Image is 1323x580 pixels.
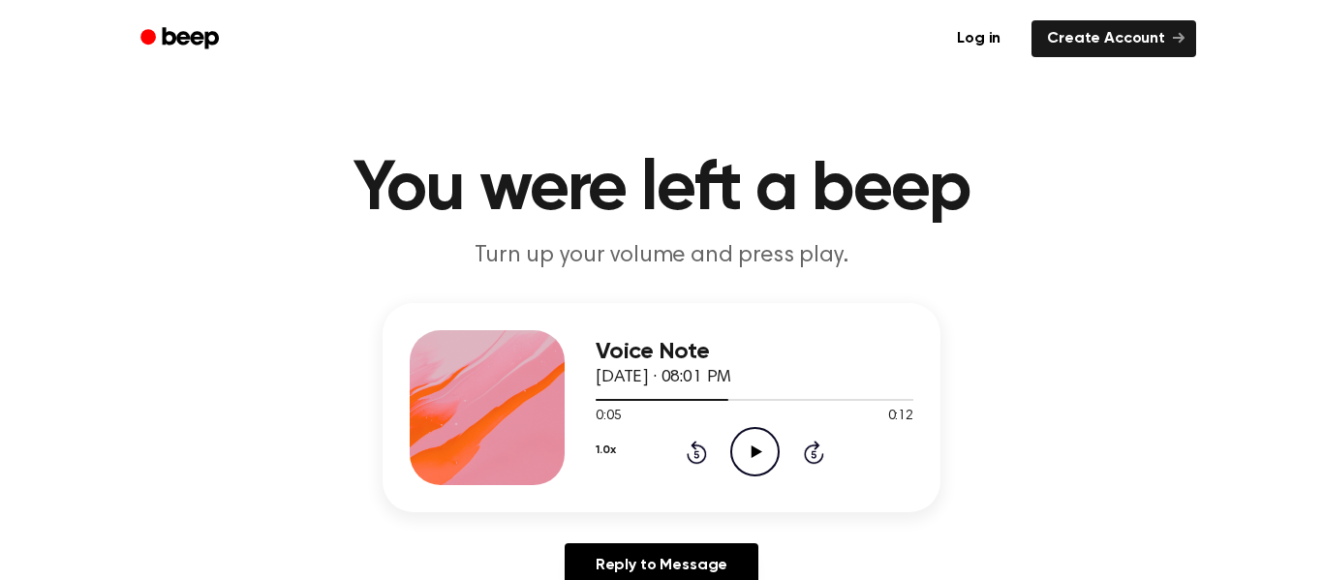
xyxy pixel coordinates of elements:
button: 1.0x [596,434,615,467]
span: 0:12 [888,407,913,427]
h3: Voice Note [596,339,913,365]
span: [DATE] · 08:01 PM [596,369,731,386]
a: Log in [938,16,1020,61]
span: 0:05 [596,407,621,427]
a: Beep [127,20,236,58]
a: Create Account [1031,20,1196,57]
p: Turn up your volume and press play. [290,240,1033,272]
h1: You were left a beep [166,155,1157,225]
